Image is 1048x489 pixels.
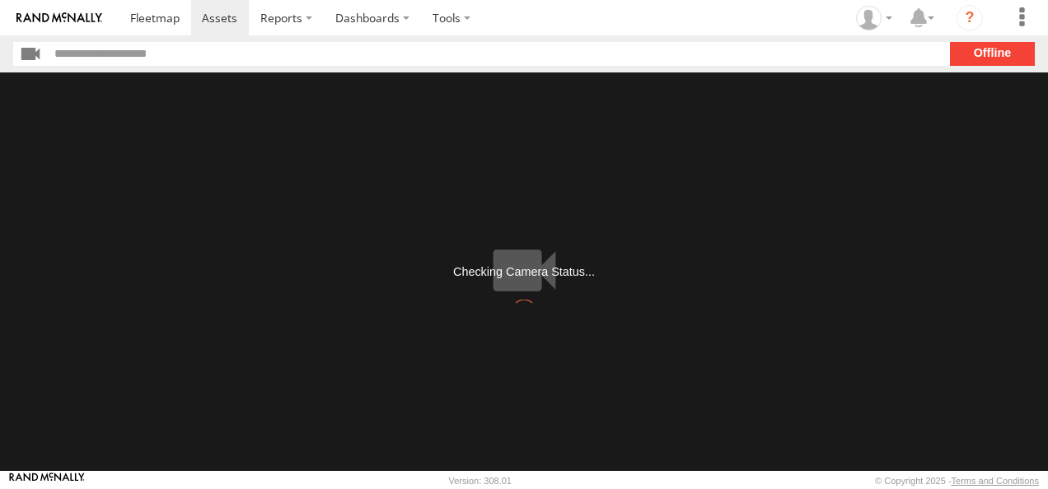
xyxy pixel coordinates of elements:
[957,5,983,31] i: ?
[449,476,512,486] div: Version: 308.01
[952,476,1039,486] a: Terms and Conditions
[16,12,102,24] img: rand-logo.svg
[9,473,85,489] a: Visit our Website
[850,6,898,30] div: antonio fernandez
[875,476,1039,486] div: © Copyright 2025 -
